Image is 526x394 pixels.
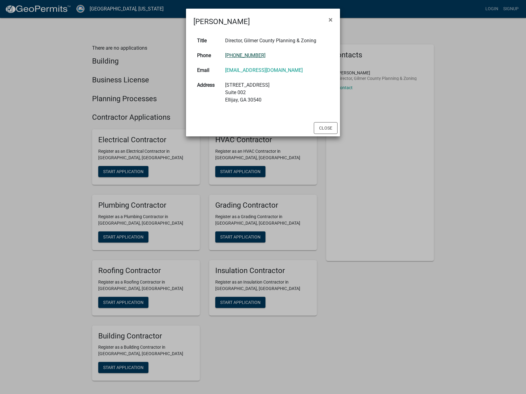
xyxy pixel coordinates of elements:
a: [PHONE_NUMBER] [225,52,265,58]
a: [EMAIL_ADDRESS][DOMAIN_NAME] [225,67,303,73]
th: Address [193,78,221,107]
td: Director, Gilmer County Planning & Zoning [221,33,333,48]
button: Close [324,11,338,28]
th: Email [193,63,221,78]
th: Title [193,33,221,48]
span: × [329,15,333,24]
td: [STREET_ADDRESS] Suite 002 Ellijay, GA 30540 [221,78,333,107]
button: Close [314,122,338,134]
th: Phone [193,48,221,63]
h4: [PERSON_NAME] [193,16,250,27]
